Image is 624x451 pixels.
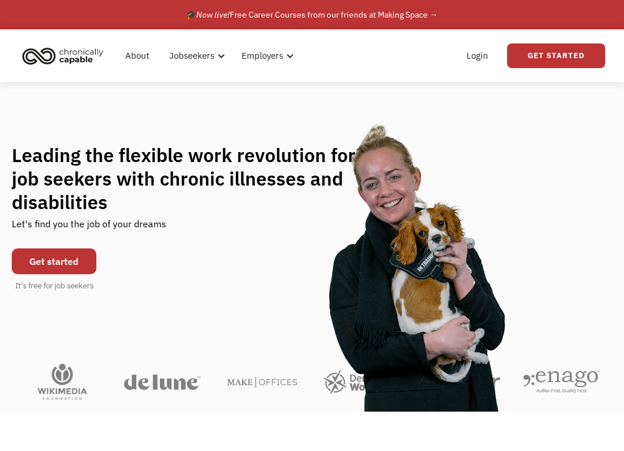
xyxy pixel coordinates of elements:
[459,37,495,75] a: Login
[186,8,438,22] div: 🎓 Free Career Courses from our friends at Making Space →
[169,49,214,63] div: Jobseekers
[12,143,372,214] h1: Leading the flexible work revolution for job seekers with chronic illnesses and disabilities
[15,280,93,292] div: It's free for job seekers
[507,43,605,68] a: Get Started
[12,214,166,243] div: Let's find you the job of your dreams
[12,248,96,274] a: Get started
[196,9,230,20] em: Now live!
[162,37,229,75] div: Jobseekers
[19,43,112,69] a: home
[118,37,156,75] a: About
[234,37,297,75] div: Employers
[241,49,283,63] div: Employers
[19,43,107,69] img: Chronically Capable logo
